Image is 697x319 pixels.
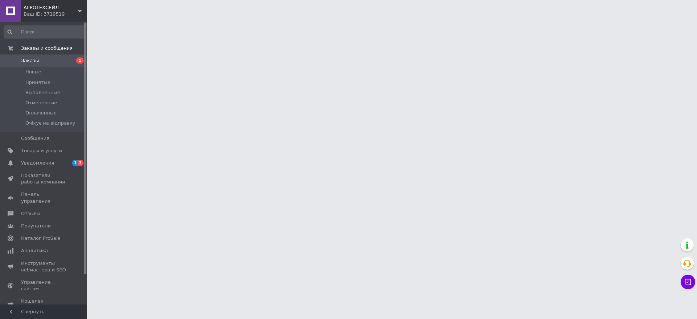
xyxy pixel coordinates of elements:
[21,247,48,254] span: Аналитика
[21,57,39,64] span: Заказы
[24,4,78,11] span: АГРОТЕХСЕЙЛ
[681,275,695,289] button: Чат с покупателем
[78,160,83,166] span: 3
[21,298,67,311] span: Кошелек компании
[21,160,54,166] span: Уведомления
[21,191,67,204] span: Панель управления
[25,79,50,86] span: Принятые
[25,69,41,75] span: Новые
[24,11,87,17] div: Ваш ID: 3719519
[21,235,60,242] span: Каталог ProSale
[21,260,67,273] span: Инструменты вебмастера и SEO
[21,210,40,217] span: Отзывы
[25,110,57,116] span: Оплаченные
[25,100,57,106] span: Отмененные
[21,45,73,52] span: Заказы и сообщения
[4,25,86,39] input: Поиск
[72,160,78,166] span: 1
[21,223,51,229] span: Покупатели
[21,172,67,185] span: Показатели работы компании
[76,57,83,64] span: 1
[25,89,60,96] span: Выполненные
[25,120,75,126] span: Очікує на відправку
[21,135,49,142] span: Сообщения
[21,279,67,292] span: Управление сайтом
[21,148,62,154] span: Товары и услуги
